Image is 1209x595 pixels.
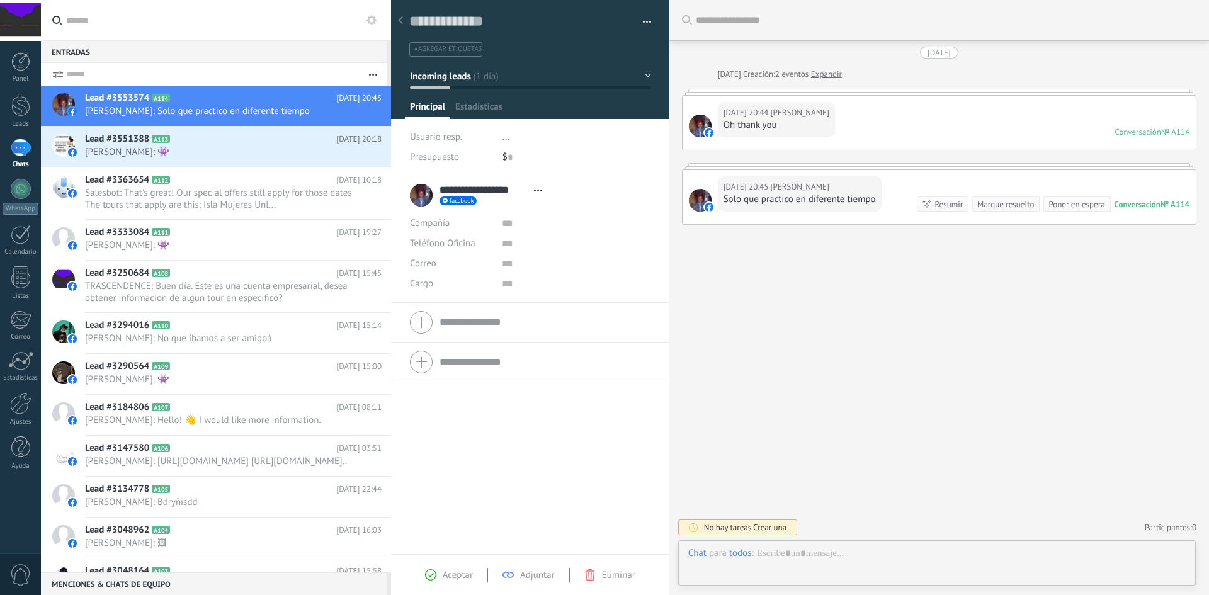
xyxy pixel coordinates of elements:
span: Teléfono Oficina [410,237,475,249]
span: A110 [152,321,170,329]
span: [PERSON_NAME]: No que íbamos a ser amigoá [85,332,358,344]
span: [DATE] 15:58 [336,565,382,577]
div: Oh thank you [724,119,829,132]
a: Lead #3551388 A113 [DATE] 20:18 [PERSON_NAME]: 👾 [41,127,391,167]
img: facebook-sm.svg [68,107,77,116]
span: [DATE] 16:03 [336,524,382,536]
div: Ajustes [3,418,39,426]
div: Panel [3,75,39,83]
span: Maximiliano Aleman [771,181,829,193]
div: [DATE] [928,47,951,59]
img: facebook-sm.svg [68,539,77,548]
span: Lead #3553574 [85,92,149,105]
div: [DATE] [718,68,743,81]
span: A109 [152,362,170,370]
span: Maximiliano Aleman [771,106,829,119]
a: Lead #3333084 A111 [DATE] 19:27 [PERSON_NAME]: 👾 [41,220,391,260]
span: Aceptar [443,569,473,581]
span: [PERSON_NAME]: 🖼 [85,537,358,549]
span: TRASCENDENCE: Buen día. Este es una cuenta empresarial, desea obtener informacion de algun tour e... [85,280,358,304]
span: Lead #3363654 [85,174,149,186]
div: Marque resuelto [977,198,1034,210]
span: Crear una [753,522,786,533]
span: [PERSON_NAME]: Solo que practico en diferente tiempo [85,105,358,117]
span: A112 [152,176,170,184]
img: facebook-sm.svg [705,203,713,212]
span: [PERSON_NAME]: 👾 [85,373,358,385]
div: № A114 [1161,199,1189,210]
img: facebook-sm.svg [68,375,77,384]
div: Chats [3,161,39,169]
span: Lead #3333084 [85,226,149,239]
a: Lead #3184806 A107 [DATE] 08:11 [PERSON_NAME]: Hello! 👋 I would like more information. [41,395,391,435]
span: 0 [1192,522,1196,533]
div: Poner en espera [1048,198,1104,210]
span: : [751,547,753,560]
div: Entradas [41,40,387,63]
span: Lead #3134778 [85,483,149,496]
div: Cargo [410,274,492,294]
span: [DATE] 22:44 [336,483,382,496]
div: Estadísticas [3,374,39,382]
span: [DATE] 19:27 [336,226,382,239]
div: Calendario [3,248,39,256]
span: ... [502,131,510,143]
div: Creación: [718,68,842,81]
span: Maximiliano Aleman [689,115,712,137]
span: [DATE] 15:00 [336,360,382,373]
div: $ [502,147,651,167]
span: Lead #3250684 [85,267,149,280]
span: Lead #3048164 [85,565,149,577]
span: A107 [152,403,170,411]
span: A106 [152,444,170,452]
span: para [709,547,727,560]
span: [DATE] 15:45 [336,267,382,280]
span: A111 [152,228,170,236]
span: facebook [450,198,474,204]
a: Lead #3553574 A114 [DATE] 20:45 [PERSON_NAME]: Solo que practico en diferente tiempo [41,86,391,126]
div: Leads [3,120,39,128]
div: Listas [3,292,39,300]
div: WhatsApp [3,203,38,215]
span: A103 [152,567,170,575]
span: Cargo [410,279,433,288]
div: Correo [3,333,39,341]
span: Lead #3184806 [85,401,149,414]
a: Lead #3147580 A106 [DATE] 03:51 [PERSON_NAME]: [URL][DOMAIN_NAME] [URL][DOMAIN_NAME].. [41,436,391,476]
span: Maximiliano Aleman [689,189,712,212]
span: [PERSON_NAME]: Hello! 👋 I would like more information. [85,414,358,426]
a: Participantes:0 [1145,522,1196,533]
span: Correo [410,258,436,269]
a: Lead #3290564 A109 [DATE] 15:00 [PERSON_NAME]: 👾 [41,354,391,394]
img: facebook-sm.svg [68,148,77,157]
span: Lead #3290564 [85,360,149,373]
span: Salesbot: That's great! Our special offers still apply for those dates The tours that apply are t... [85,187,358,211]
a: Lead #3294016 A110 [DATE] 15:14 [PERSON_NAME]: No que íbamos a ser amigoá [41,313,391,353]
div: [DATE] 20:45 [724,181,771,193]
img: facebook-sm.svg [68,457,77,466]
span: [PERSON_NAME]: [URL][DOMAIN_NAME] [URL][DOMAIN_NAME].. [85,455,358,467]
span: [DATE] 15:14 [336,319,382,332]
div: Ayuda [3,462,39,470]
img: facebook-sm.svg [68,189,77,198]
span: Estadísticas [455,101,502,119]
img: facebook-sm.svg [68,416,77,425]
a: Lead #3250684 A108 [DATE] 15:45 TRASCENDENCE: Buen día. Este es una cuenta empresarial, desea obt... [41,261,391,312]
div: Solo que practico en diferente tiempo [724,193,876,206]
a: Lead #3048962 A104 [DATE] 16:03 [PERSON_NAME]: 🖼 [41,518,391,558]
span: A105 [152,485,170,493]
div: № A114 [1161,127,1189,137]
div: No hay tareas. [704,522,787,533]
div: Menciones & Chats de equipo [41,572,387,595]
img: facebook-sm.svg [68,282,77,291]
span: [DATE] 08:11 [336,401,382,414]
span: Lead #3048962 [85,524,149,536]
span: Adjuntar [520,569,555,581]
span: [DATE] 20:18 [336,133,382,145]
span: Usuario resp. [410,131,462,143]
span: Presupuesto [410,151,459,163]
span: [DATE] 20:45 [336,92,382,105]
div: Presupuesto [410,147,493,167]
a: Expandir [811,68,842,81]
span: Lead #3551388 [85,133,149,145]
